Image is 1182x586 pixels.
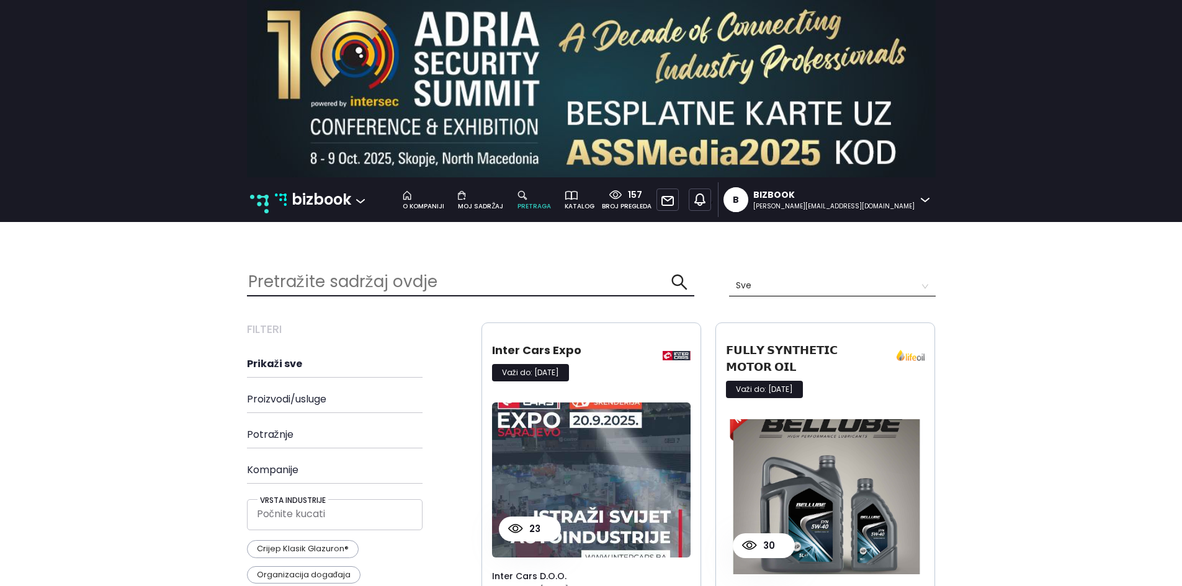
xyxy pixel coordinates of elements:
[247,393,467,405] h4: Proizvodi/usluge
[492,571,691,582] h4: Inter Cars d.o.o.
[250,195,269,213] img: new
[275,188,352,211] a: bizbook
[492,342,651,358] h3: Inter Cars Expo
[247,566,360,584] p: Organizacija događaja
[247,464,467,476] h4: Kompanije
[523,522,540,536] p: 23
[736,276,929,296] span: Sve
[247,428,467,440] h4: Potražnje
[558,188,602,211] a: katalog
[602,202,651,211] div: broj pregleda
[396,188,452,211] a: o kompaniji
[517,202,551,211] div: pretraga
[565,202,594,211] div: katalog
[684,182,718,217] div: ,
[275,193,287,206] img: bizbook
[257,496,328,505] h5: Vrsta industrije
[733,187,739,212] div: B
[247,322,467,336] h3: Filteri
[726,419,925,574] img: product card
[753,202,915,211] div: [PERSON_NAME][EMAIL_ADDRESS][DOMAIN_NAME]
[247,358,467,370] h4: Prikaži sve
[753,189,915,202] div: Bizbook
[726,342,885,375] h3: 𝗙𝗨𝗟𝗟𝗬 𝗦𝗬𝗡𝗧𝗛𝗘𝗧𝗜𝗖 𝗠𝗢𝗧𝗢𝗥 𝗢𝗜𝗟
[742,541,757,550] img: view count
[726,381,803,398] p: Važi do: [DATE]
[757,538,775,553] p: 30
[508,524,523,533] img: view count
[403,202,444,211] div: o kompaniji
[247,269,671,295] input: Pretražite sadržaj ovdje
[492,402,691,557] img: product card
[452,188,511,211] a: moj sadržaj
[292,188,351,211] p: bizbook
[492,364,569,381] p: Važi do: [DATE]
[247,540,359,557] p: Crijep Klasik Glazuron®
[458,202,503,211] div: moj sadržaj
[511,188,558,211] a: pretraga
[671,273,688,291] span: search
[622,189,642,202] div: 157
